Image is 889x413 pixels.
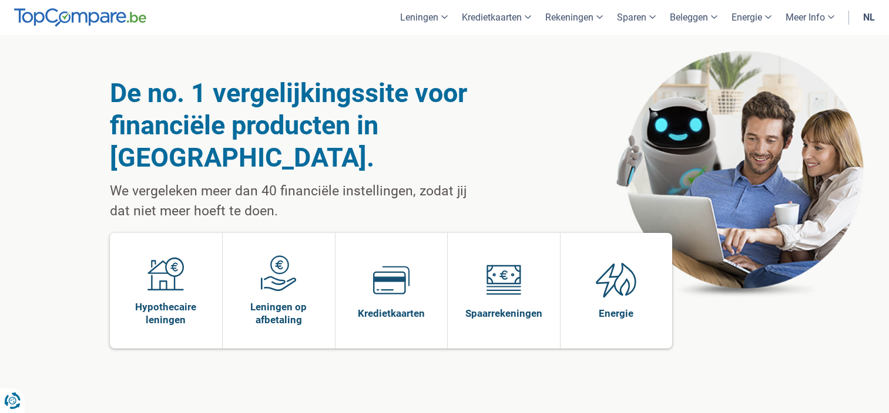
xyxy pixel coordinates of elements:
[110,233,223,348] a: Hypothecaire leningen Hypothecaire leningen
[448,233,560,348] a: Spaarrekeningen Spaarrekeningen
[14,8,146,27] img: TopCompare
[260,255,297,292] img: Leningen op afbetaling
[561,233,673,348] a: Energie Energie
[223,233,335,348] a: Leningen op afbetaling Leningen op afbetaling
[465,307,542,320] span: Spaarrekeningen
[116,300,217,326] span: Hypothecaire leningen
[229,300,329,326] span: Leningen op afbetaling
[596,262,637,298] img: Energie
[599,307,633,320] span: Energie
[147,255,184,292] img: Hypothecaire leningen
[358,307,425,320] span: Kredietkaarten
[110,181,478,221] p: We vergeleken meer dan 40 financiële instellingen, zodat jij dat niet meer hoeft te doen.
[485,262,522,298] img: Spaarrekeningen
[110,77,478,174] h1: De no. 1 vergelijkingssite voor financiële producten in [GEOGRAPHIC_DATA].
[336,233,448,348] a: Kredietkaarten Kredietkaarten
[373,262,410,298] img: Kredietkaarten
